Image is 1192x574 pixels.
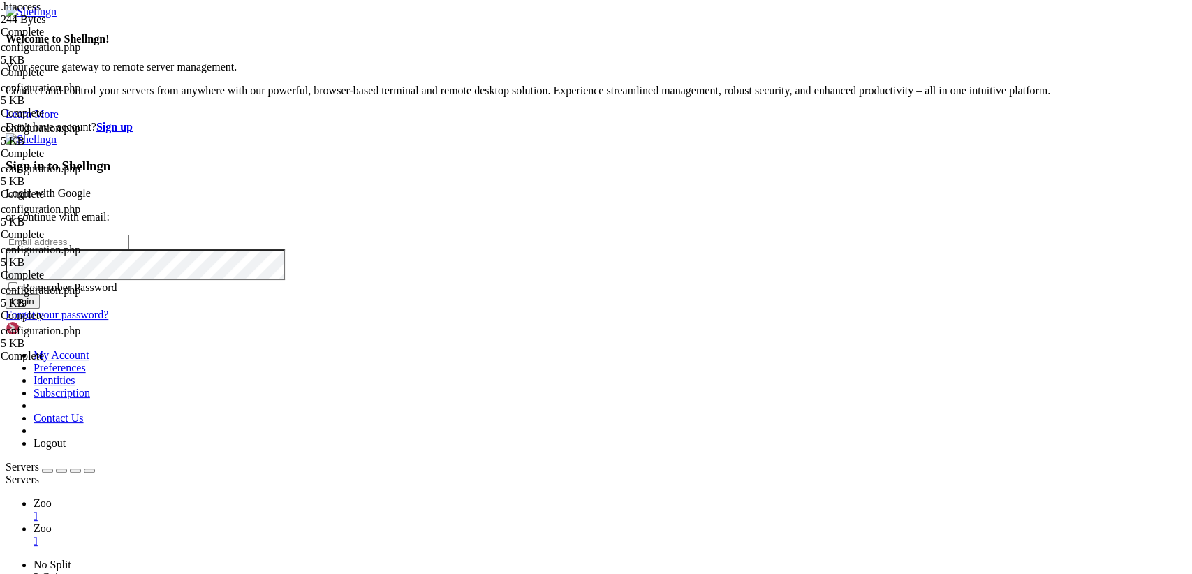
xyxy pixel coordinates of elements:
div: 5 KB [1,337,140,350]
div: 5 KB [1,216,140,228]
span: configuration.php [1,122,80,134]
span: configuration.php [1,244,80,256]
span: configuration.php [1,82,140,107]
div: Complete [1,147,140,160]
span: configuration.php [1,41,140,66]
span: .htaccess [1,1,140,26]
div: Complete [1,228,140,241]
span: configuration.php [1,122,140,147]
span: configuration.php [1,203,80,215]
span: configuration.php [1,325,80,337]
div: Complete [1,350,140,362]
span: configuration.php [1,203,140,228]
div: Complete [1,188,140,200]
span: configuration.php [1,163,80,175]
span: .htaccess [1,1,41,13]
div: 5 KB [1,135,140,147]
span: configuration.php [1,82,80,94]
div: Complete [1,26,140,38]
span: configuration.php [1,284,80,296]
span: configuration.php [1,325,140,350]
div: 5 KB [1,256,140,269]
div: Complete [1,66,140,79]
div: 5 KB [1,297,140,309]
div: Complete [1,107,140,119]
span: configuration.php [1,41,80,53]
div: 5 KB [1,94,140,107]
div: 5 KB [1,54,140,66]
div: 244 Bytes [1,13,140,26]
span: configuration.php [1,244,140,269]
span: configuration.php [1,163,140,188]
span: configuration.php [1,284,140,309]
div: 5 KB [1,175,140,188]
div: Complete [1,309,140,322]
div: Complete [1,269,140,281]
